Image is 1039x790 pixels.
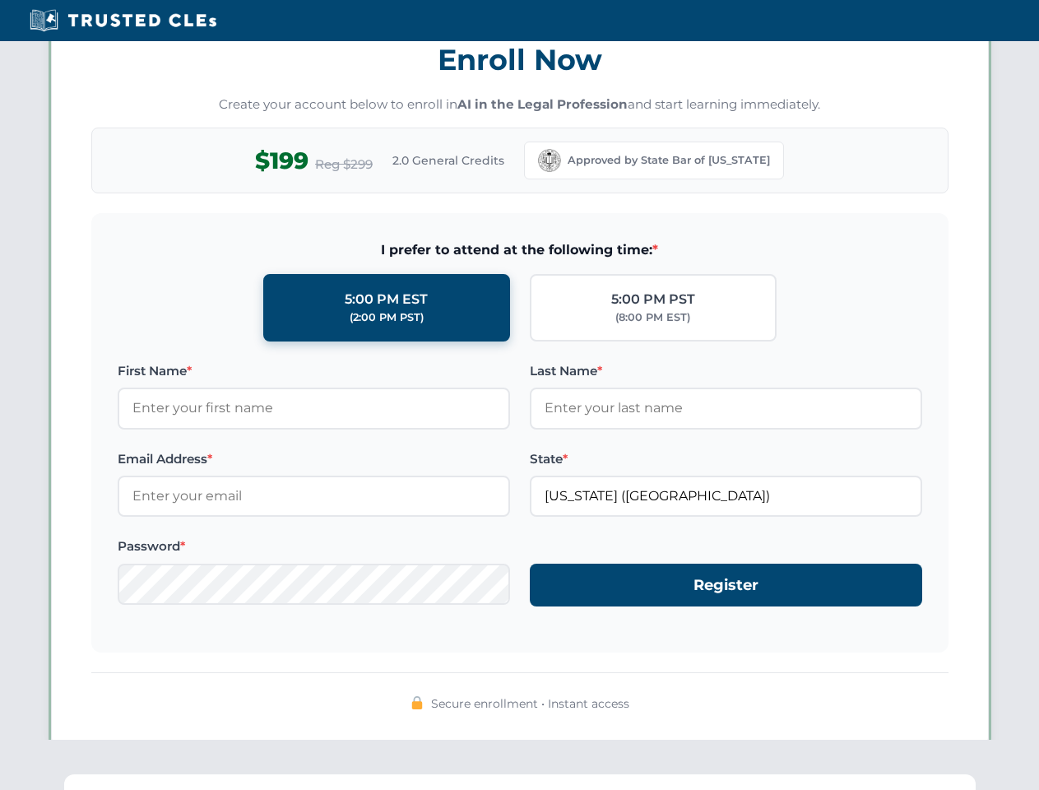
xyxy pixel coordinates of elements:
[315,155,373,174] span: Reg $299
[345,289,428,310] div: 5:00 PM EST
[568,152,770,169] span: Approved by State Bar of [US_STATE]
[530,388,922,429] input: Enter your last name
[118,239,922,261] span: I prefer to attend at the following time:
[118,449,510,469] label: Email Address
[530,361,922,381] label: Last Name
[457,96,628,112] strong: AI in the Legal Profession
[118,537,510,556] label: Password
[25,8,221,33] img: Trusted CLEs
[118,476,510,517] input: Enter your email
[255,142,308,179] span: $199
[530,449,922,469] label: State
[91,95,949,114] p: Create your account below to enroll in and start learning immediately.
[350,309,424,326] div: (2:00 PM PST)
[118,361,510,381] label: First Name
[611,289,695,310] div: 5:00 PM PST
[431,695,629,713] span: Secure enrollment • Instant access
[615,309,690,326] div: (8:00 PM EST)
[392,151,504,170] span: 2.0 General Credits
[538,149,561,172] img: California Bar
[410,696,424,709] img: 🔒
[530,476,922,517] input: California (CA)
[118,388,510,429] input: Enter your first name
[91,34,949,86] h3: Enroll Now
[530,564,922,607] button: Register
